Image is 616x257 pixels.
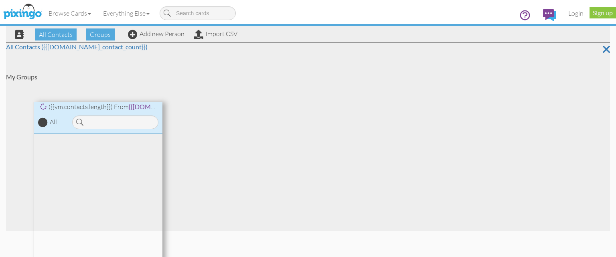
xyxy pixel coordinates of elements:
[6,43,148,51] a: All Contacts ({{[DOMAIN_NAME]_contact_count}})
[160,6,236,20] input: Search cards
[128,30,184,38] a: Add new Person
[590,7,616,18] a: Sign up
[34,102,162,111] div: ({{vm.contacts.length}}) From
[97,3,156,23] a: Everything Else
[562,3,590,23] a: Login
[86,28,115,40] span: Groups
[43,3,97,23] a: Browse Cards
[543,9,556,21] img: comments.svg
[1,2,44,22] img: pixingo logo
[50,117,57,127] div: All
[6,73,37,81] strong: My Groups
[194,30,237,38] a: Import CSV
[129,103,207,111] span: {{[DOMAIN_NAME]_name}}
[35,28,77,40] span: All Contacts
